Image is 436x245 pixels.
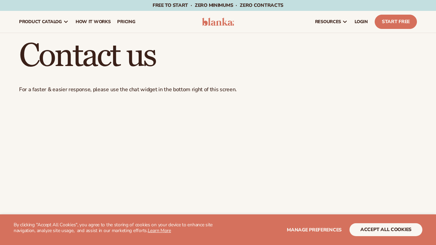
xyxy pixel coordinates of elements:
[287,227,342,233] span: Manage preferences
[117,19,135,24] span: pricing
[16,11,72,33] a: product catalog
[76,19,111,24] span: How It Works
[114,11,139,33] a: pricing
[19,19,62,24] span: product catalog
[19,40,417,72] h1: Contact us
[202,18,234,26] img: logo
[19,86,417,93] p: For a faster & easier response, please use the chat widget in the bottom right of this screen.
[349,223,422,236] button: accept all cookies
[153,2,283,9] span: Free to start · ZERO minimums · ZERO contracts
[72,11,114,33] a: How It Works
[148,227,171,234] a: Learn More
[355,19,368,24] span: LOGIN
[14,222,218,234] p: By clicking "Accept All Cookies", you agree to the storing of cookies on your device to enhance s...
[287,223,342,236] button: Manage preferences
[312,11,351,33] a: resources
[315,19,341,24] span: resources
[351,11,371,33] a: LOGIN
[375,15,417,29] a: Start Free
